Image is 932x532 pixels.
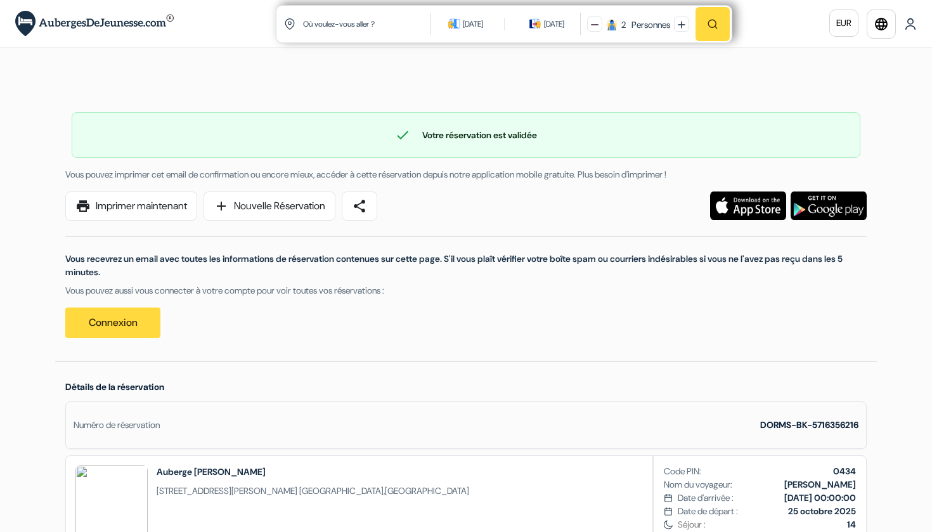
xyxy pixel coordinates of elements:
div: Personnes [628,18,670,32]
span: Vous pouvez imprimer cet email de confirmation ou encore mieux, accéder à cette réservation depui... [65,169,666,180]
span: add [214,198,229,214]
a: EUR [829,10,858,37]
strong: DORMS-BK-5716356216 [760,419,858,431]
div: Votre réservation est validée [72,127,860,143]
img: plus [678,21,685,29]
span: share [352,198,367,214]
img: User Icon [904,18,917,30]
div: [DATE] [544,18,564,30]
img: calendarIcon icon [448,18,460,29]
b: 14 [847,519,856,530]
span: , [157,484,469,498]
span: [GEOGRAPHIC_DATA] [385,485,469,496]
a: printImprimer maintenant [65,191,197,221]
p: Vous pouvez aussi vous connecter à votre compte pour voir toutes vos réservations : [65,284,867,297]
a: share [342,191,377,221]
span: Séjour : [678,518,856,531]
img: minus [591,21,599,29]
a: language [867,10,896,39]
span: Détails de la réservation [65,381,164,393]
span: print [75,198,91,214]
img: guest icon [606,19,618,30]
b: [PERSON_NAME] [784,479,856,490]
span: [STREET_ADDRESS][PERSON_NAME] [157,485,297,496]
span: Code PIN: [664,465,701,478]
img: AubergesDeJeunesse.com [15,11,174,37]
img: calendarIcon icon [529,18,541,29]
span: check [395,127,410,143]
span: Date d'arrivée : [678,491,734,505]
p: Vous recevrez un email avec toutes les informations de réservation contenues sur cette page. S'il... [65,252,867,279]
img: Téléchargez l'application gratuite [710,191,786,220]
span: [GEOGRAPHIC_DATA] [299,485,384,496]
img: Téléchargez l'application gratuite [791,191,867,220]
b: 25 octobre 2025 [788,505,856,517]
b: [DATE] 00:00:00 [784,492,856,503]
img: location icon [284,18,295,30]
div: [DATE] [463,18,483,30]
div: 2 [621,18,626,32]
a: Connexion [65,308,160,338]
i: language [874,16,889,32]
span: Nom du voyageur: [664,478,732,491]
h2: Auberge [PERSON_NAME] [157,465,469,478]
b: 0434 [833,465,856,477]
div: Numéro de réservation [74,418,160,432]
input: Ville, université ou logement [302,8,433,39]
span: Date de départ : [678,505,738,518]
a: addNouvelle Réservation [204,191,335,221]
